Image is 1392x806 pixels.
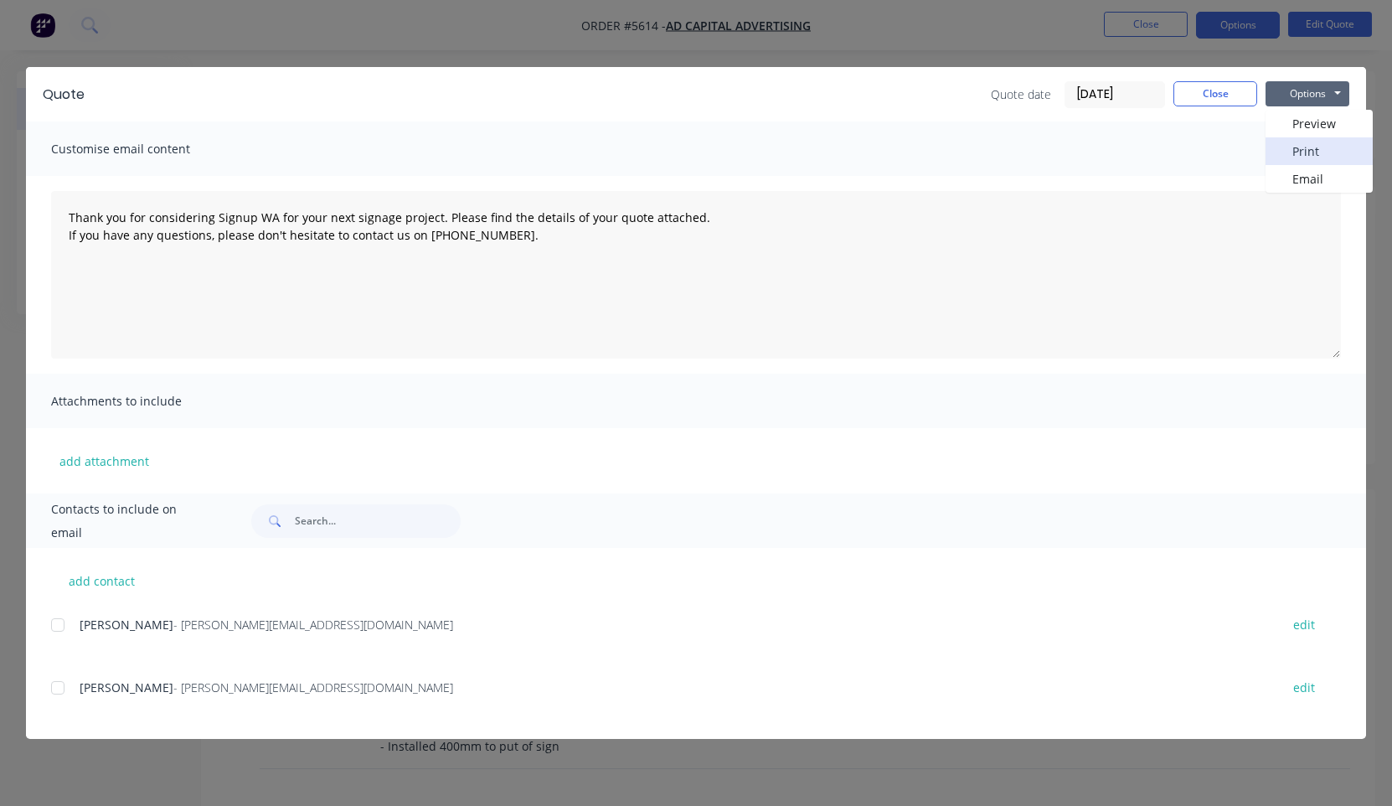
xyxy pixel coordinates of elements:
span: - [PERSON_NAME][EMAIL_ADDRESS][DOMAIN_NAME] [173,679,453,695]
div: Quote [43,85,85,105]
span: Attachments to include [51,390,235,413]
span: [PERSON_NAME] [80,617,173,633]
span: [PERSON_NAME] [80,679,173,695]
button: edit [1283,613,1325,636]
button: Preview [1266,110,1373,137]
span: Customise email content [51,137,235,161]
span: Contacts to include on email [51,498,209,545]
button: edit [1283,676,1325,699]
button: Email [1266,165,1373,193]
span: - [PERSON_NAME][EMAIL_ADDRESS][DOMAIN_NAME] [173,617,453,633]
input: Search... [295,504,461,538]
textarea: Thank you for considering Signup WA for your next signage project. Please find the details of you... [51,191,1341,359]
button: add contact [51,568,152,593]
button: Print [1266,137,1373,165]
span: Quote date [991,85,1051,103]
button: Options [1266,81,1349,106]
button: Close [1173,81,1257,106]
button: add attachment [51,448,157,473]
